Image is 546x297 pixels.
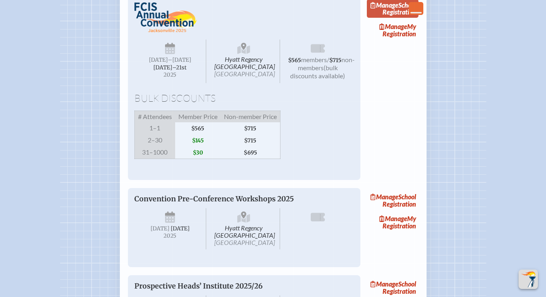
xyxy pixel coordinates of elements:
a: ManageMy Registration [367,21,418,40]
span: 2025 [141,233,200,239]
span: [DATE]–⁠21st [153,64,186,71]
a: ManageMy Registration [367,213,418,232]
span: Hyatt Regency [GEOGRAPHIC_DATA] [208,208,280,249]
img: To the top [520,271,536,287]
a: ManageSchool Registration [367,191,418,210]
span: $145 [175,134,221,146]
span: (bulk discounts available) [290,64,345,79]
h1: Bulk Discounts [134,93,354,104]
span: Non-member Price [221,111,280,122]
span: [DATE] [149,56,168,63]
span: $715 [221,134,280,146]
span: [GEOGRAPHIC_DATA] [214,238,275,246]
span: $565 [288,57,301,64]
span: Member Price [175,111,221,122]
span: non-members [298,56,355,71]
span: 1–1 [134,122,175,134]
button: Scroll Top [519,270,538,289]
span: / [327,56,329,63]
span: Manage [370,1,398,9]
span: $695 [221,146,280,159]
span: Manage [379,215,407,222]
span: [DATE] [151,225,169,232]
a: ManageSchool Registration [367,278,418,297]
span: 2–30 [134,134,175,146]
span: –[DATE] [168,56,191,63]
span: $715 [221,122,280,134]
span: Hyatt Regency [GEOGRAPHIC_DATA] [208,40,280,83]
span: Manage [379,23,407,30]
span: Prospective Heads’ Institute 2025/26 [134,282,263,291]
span: $715 [329,57,341,64]
span: Convention Pre-Conference Workshops 2025 [134,195,294,203]
span: $565 [175,122,221,134]
span: [GEOGRAPHIC_DATA] [214,70,275,77]
span: Manage [370,193,398,201]
span: $30 [175,146,221,159]
span: members [301,56,327,63]
span: # Attendees [134,111,175,122]
span: 2025 [141,72,200,78]
img: FCIS Convention 2025 [134,2,197,33]
span: Manage [370,280,398,288]
span: 31–1000 [134,146,175,159]
span: [DATE] [171,225,190,232]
